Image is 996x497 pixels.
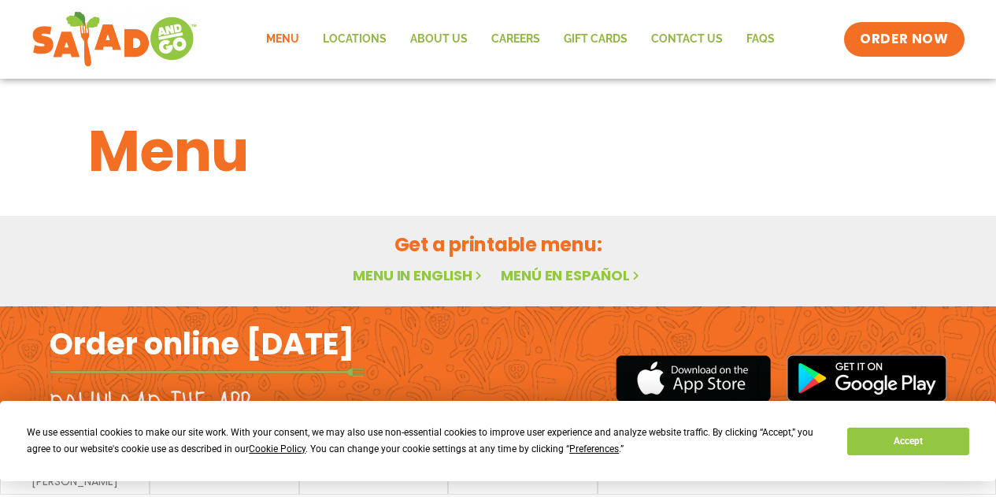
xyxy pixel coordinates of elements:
[479,21,552,57] a: Careers
[847,428,968,455] button: Accept
[50,368,365,376] img: fork
[50,325,354,363] h2: Order online [DATE]
[254,21,787,57] nav: Menu
[31,8,198,71] img: new-SAG-logo-768×292
[735,21,787,57] a: FAQs
[88,109,909,194] h1: Menu
[353,265,485,285] a: Menu in English
[254,21,311,57] a: Menu
[639,21,735,57] a: Contact Us
[398,21,479,57] a: About Us
[844,22,964,57] a: ORDER NOW
[616,353,771,404] img: appstore
[311,21,398,57] a: Locations
[88,231,909,258] h2: Get a printable menu:
[860,30,948,49] span: ORDER NOW
[9,465,141,487] a: meet chef [PERSON_NAME]
[552,21,639,57] a: GIFT CARDS
[50,388,250,432] h2: Download the app
[249,443,305,454] span: Cookie Policy
[787,354,947,402] img: google_play
[27,425,828,458] div: We use essential cookies to make our site work. With your consent, we may also use non-essential ...
[569,443,619,454] span: Preferences
[501,265,642,285] a: Menú en español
